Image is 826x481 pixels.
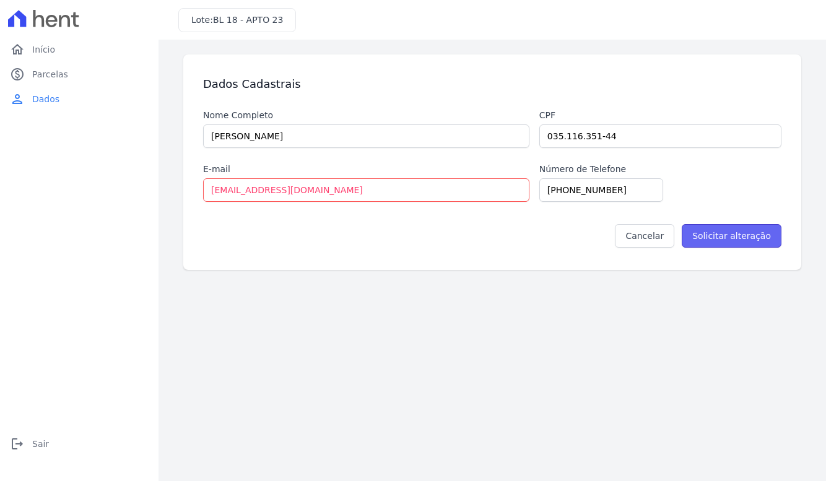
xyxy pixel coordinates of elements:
i: paid [10,67,25,82]
a: personDados [5,87,154,111]
a: paidParcelas [5,62,154,87]
h3: Lote: [191,14,283,27]
span: Início [32,43,55,56]
h3: Dados Cadastrais [203,77,301,92]
label: E-mail [203,163,529,176]
span: Dados [32,93,59,105]
span: Sair [32,438,49,450]
span: Parcelas [32,68,68,80]
label: Cpf [539,109,781,122]
i: home [10,42,25,57]
i: person [10,92,25,106]
span: BL 18 - APTO 23 [213,15,283,25]
a: homeInício [5,37,154,62]
a: logoutSair [5,431,154,456]
label: Nome Completo [203,109,529,122]
i: logout [10,436,25,451]
a: Cancelar [615,224,674,248]
label: Número de Telefone [539,163,626,176]
input: Solicitar alteração [682,224,781,248]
